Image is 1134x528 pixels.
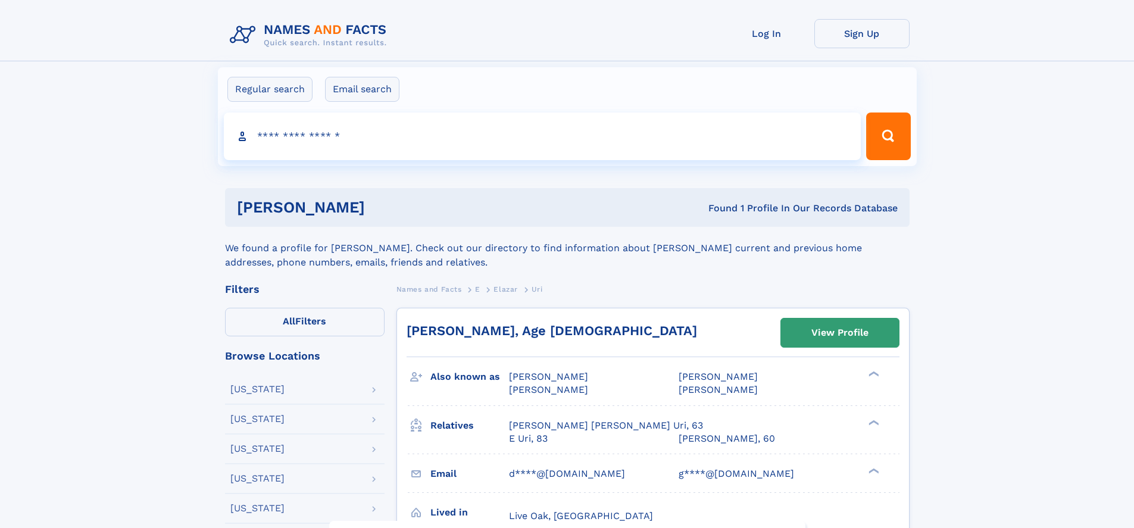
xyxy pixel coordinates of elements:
[781,318,899,347] a: View Profile
[679,371,758,382] span: [PERSON_NAME]
[509,432,548,445] a: E Uri, 83
[407,323,697,338] a: [PERSON_NAME], Age [DEMOGRAPHIC_DATA]
[536,202,898,215] div: Found 1 Profile In Our Records Database
[230,385,285,394] div: [US_STATE]
[430,502,509,523] h3: Lived in
[493,282,518,296] a: Elazar
[230,414,285,424] div: [US_STATE]
[225,227,910,270] div: We found a profile for [PERSON_NAME]. Check out our directory to find information about [PERSON_N...
[430,367,509,387] h3: Also known as
[814,19,910,48] a: Sign Up
[509,419,703,432] a: [PERSON_NAME] [PERSON_NAME] Uri, 63
[679,432,775,445] a: [PERSON_NAME], 60
[475,285,480,293] span: E
[493,285,518,293] span: Elazar
[509,371,588,382] span: [PERSON_NAME]
[225,284,385,295] div: Filters
[866,467,880,474] div: ❯
[811,319,869,346] div: View Profile
[532,285,543,293] span: Uri
[237,200,537,215] h1: [PERSON_NAME]
[396,282,462,296] a: Names and Facts
[227,77,313,102] label: Regular search
[866,370,880,378] div: ❯
[230,474,285,483] div: [US_STATE]
[230,504,285,513] div: [US_STATE]
[225,351,385,361] div: Browse Locations
[866,113,910,160] button: Search Button
[866,418,880,426] div: ❯
[225,19,396,51] img: Logo Names and Facts
[475,282,480,296] a: E
[225,308,385,336] label: Filters
[283,315,295,327] span: All
[430,464,509,484] h3: Email
[719,19,814,48] a: Log In
[325,77,399,102] label: Email search
[679,384,758,395] span: [PERSON_NAME]
[430,415,509,436] h3: Relatives
[224,113,861,160] input: search input
[509,384,588,395] span: [PERSON_NAME]
[230,444,285,454] div: [US_STATE]
[509,510,653,521] span: Live Oak, [GEOGRAPHIC_DATA]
